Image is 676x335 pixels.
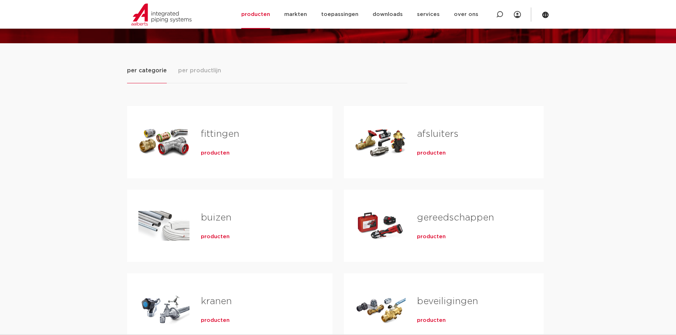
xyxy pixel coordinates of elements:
[417,129,458,139] a: afsluiters
[417,233,446,240] a: producten
[417,150,446,157] a: producten
[201,213,231,222] a: buizen
[417,213,494,222] a: gereedschappen
[201,129,239,139] a: fittingen
[201,297,232,306] a: kranen
[201,150,230,157] a: producten
[417,297,478,306] a: beveiligingen
[417,317,446,324] a: producten
[127,66,167,75] span: per categorie
[178,66,221,75] span: per productlijn
[201,233,230,240] a: producten
[201,317,230,324] a: producten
